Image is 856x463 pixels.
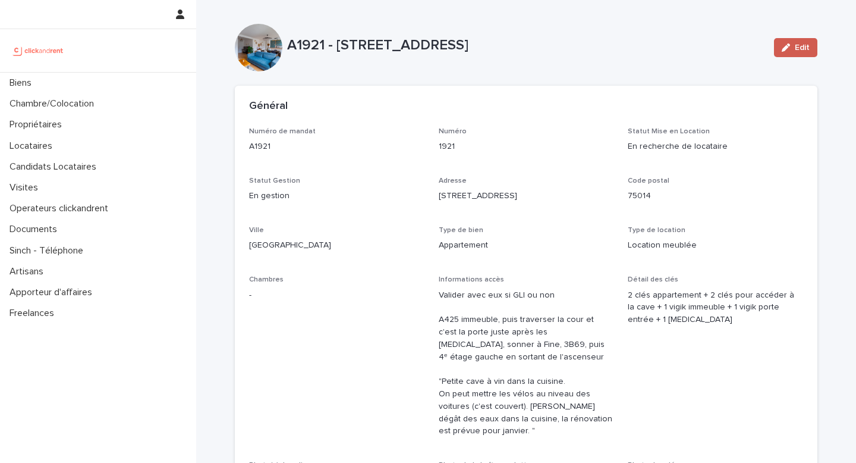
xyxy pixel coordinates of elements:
span: Type de bien [439,227,483,234]
span: Numéro de mandat [249,128,316,135]
p: [STREET_ADDRESS] [439,190,614,202]
p: Locataires [5,140,62,152]
h2: Général [249,100,288,113]
p: A1921 [249,140,424,153]
p: Appartement [439,239,614,252]
span: Informations accès [439,276,504,283]
p: Documents [5,224,67,235]
p: Valider avec eux si GLI ou non A425 immeuble, puis traverser la cour et c'est la porte juste aprè... [439,289,614,438]
p: 75014 [628,190,803,202]
span: Chambres [249,276,284,283]
button: Edit [774,38,817,57]
span: Type de location [628,227,685,234]
p: Operateurs clickandrent [5,203,118,214]
span: Ville [249,227,264,234]
p: Location meublée [628,239,803,252]
p: En recherche de locataire [628,140,803,153]
img: UCB0brd3T0yccxBKYDjQ [10,39,67,62]
span: Statut Gestion [249,177,300,184]
p: Freelances [5,308,64,319]
span: Adresse [439,177,467,184]
span: Edit [795,43,810,52]
p: [GEOGRAPHIC_DATA] [249,239,424,252]
p: Visites [5,182,48,193]
p: Biens [5,77,41,89]
p: 2 clés appartement + 2 clés pour accéder à la cave + 1 vigik immeuble + 1 vigik porte entrée + 1 ... [628,289,803,326]
span: Statut Mise en Location [628,128,710,135]
p: 1921 [439,140,614,153]
span: Numéro [439,128,467,135]
p: Apporteur d'affaires [5,287,102,298]
span: Code postal [628,177,669,184]
span: Détail des clés [628,276,678,283]
p: - [249,289,424,302]
p: En gestion [249,190,424,202]
p: Propriétaires [5,119,71,130]
p: Chambre/Colocation [5,98,103,110]
p: Sinch - Téléphone [5,245,93,256]
p: Artisans [5,266,53,277]
p: Candidats Locataires [5,161,106,173]
p: A1921 - [STREET_ADDRESS] [287,37,764,54]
